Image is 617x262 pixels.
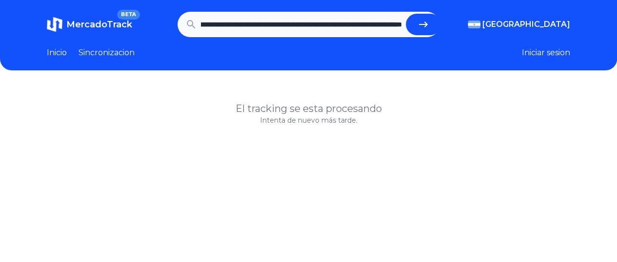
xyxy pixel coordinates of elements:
[47,102,570,115] h1: El tracking se esta procesando
[47,115,570,125] p: Intenta de nuevo más tarde.
[117,10,140,20] span: BETA
[468,19,570,30] button: [GEOGRAPHIC_DATA]
[47,47,67,59] a: Inicio
[47,17,132,32] a: MercadoTrackBETA
[522,47,570,59] button: Iniciar sesion
[468,21,480,28] img: Argentina
[79,47,135,59] a: Sincronizacion
[482,19,570,30] span: [GEOGRAPHIC_DATA]
[47,17,62,32] img: MercadoTrack
[66,19,132,30] span: MercadoTrack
